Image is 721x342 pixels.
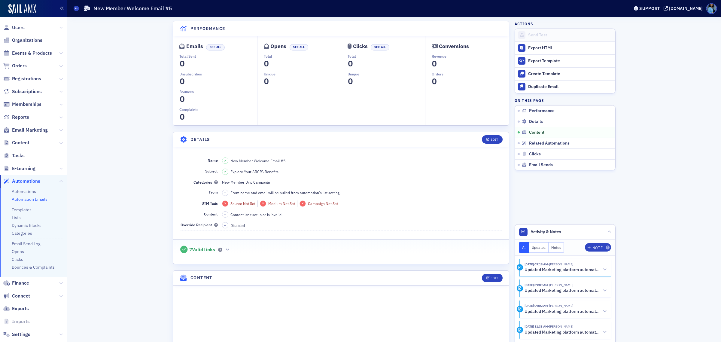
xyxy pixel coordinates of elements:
[517,285,523,292] div: Activity
[3,165,35,172] a: E-Learning
[525,330,601,335] h5: Updated Marketing platform automation email: New Member Welcome Email #5
[12,189,36,194] a: Automations
[3,178,40,185] a: Automations
[525,267,607,273] button: Updated Marketing platform automation email: New Member Welcome Email #5
[432,78,437,85] section: 0
[230,201,255,206] span: Source Not Set
[346,76,354,87] span: 0
[348,71,425,77] p: Unique
[348,60,353,67] section: 0
[3,75,41,82] a: Registrations
[525,262,548,266] time: 10/13/2025 09:18 AM
[224,212,226,217] span: –
[3,331,30,338] a: Settings
[3,88,42,95] a: Subscriptions
[264,60,269,67] section: 0
[270,45,286,48] div: Opens
[529,108,555,114] span: Performance
[12,101,41,108] span: Memberships
[639,6,660,11] div: Support
[3,318,30,325] a: Imports
[12,114,29,121] span: Reports
[12,264,55,270] a: Bounces & Complaints
[178,111,186,122] span: 0
[528,58,612,64] div: Export Template
[12,127,48,133] span: Email Marketing
[491,276,498,280] div: Edit
[12,207,32,212] a: Templates
[548,324,573,328] span: Whitney Mayo
[209,190,218,194] span: From
[202,201,218,206] span: UTM Tags
[12,63,27,69] span: Orders
[3,37,42,44] a: Organizations
[664,6,705,11] button: [DOMAIN_NAME]
[517,327,523,333] div: Activity
[353,45,368,48] div: Clicks
[482,274,503,282] button: Edit
[12,139,29,146] span: Content
[525,304,548,308] time: 10/13/2025 09:02 AM
[439,45,469,48] div: Conversions
[525,324,548,328] time: 6/30/2025 11:33 AM
[3,139,29,146] a: Content
[208,158,218,163] span: Name
[528,45,612,51] div: Export HTML
[348,78,353,85] section: 0
[179,96,185,102] section: 0
[432,71,509,77] p: Orders
[585,243,611,252] button: Note
[230,169,278,174] span: Explore Your ARCPA Benefits
[515,98,616,103] h4: On this page
[206,44,225,50] button: See All
[12,50,52,56] span: Events & Products
[12,331,30,338] span: Settings
[12,165,35,172] span: E-Learning
[12,305,29,312] span: Exports
[525,288,601,293] h5: Updated Marketing platform automation email: New Member Welcome Email #5
[515,80,615,93] a: Duplicate Email
[224,191,226,195] span: –
[190,275,212,281] h4: Content
[525,329,607,335] button: Updated Marketing platform automation email: New Member Welcome Email #5
[528,84,612,90] div: Duplicate Email
[548,304,573,308] span: Whitney Mayo
[230,223,245,228] span: Disabled
[549,242,564,253] button: Notes
[669,6,703,11] div: [DOMAIN_NAME]
[430,76,438,86] span: 0
[548,283,573,287] span: Whitney Mayo
[12,257,23,262] a: Clicks
[12,241,40,246] a: Email Send Log
[3,305,29,312] a: Exports
[308,201,338,206] span: Campaign Not Set
[179,71,257,77] p: Unsubscribes
[204,212,218,216] span: Content
[529,130,544,135] span: Content
[482,135,503,144] button: Edit
[230,212,282,217] span: Content isn't setup or is invalid.
[178,58,186,69] span: 0
[179,53,257,59] p: Total Sent
[3,63,27,69] a: Orders
[528,71,612,77] div: Create Template
[12,178,40,185] span: Automations
[432,60,437,67] section: 0
[525,283,548,287] time: 10/13/2025 09:09 AM
[12,75,41,82] span: Registrations
[12,88,42,95] span: Subscriptions
[529,151,541,157] span: Clicks
[3,50,52,56] a: Events & Products
[525,308,607,315] button: Updated Marketing platform automation email: New Member Welcome Email #5
[529,141,570,146] span: Related Automations
[346,58,354,69] span: 0
[189,247,215,253] span: 7 Valid Links
[519,242,529,253] button: All
[12,24,25,31] span: Users
[3,152,25,159] a: Tasks
[268,201,295,206] span: Medium Not Set
[371,44,389,50] button: See All
[179,113,185,120] section: 0
[230,158,285,163] span: New Member Welcome Email #5
[348,53,425,59] p: Total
